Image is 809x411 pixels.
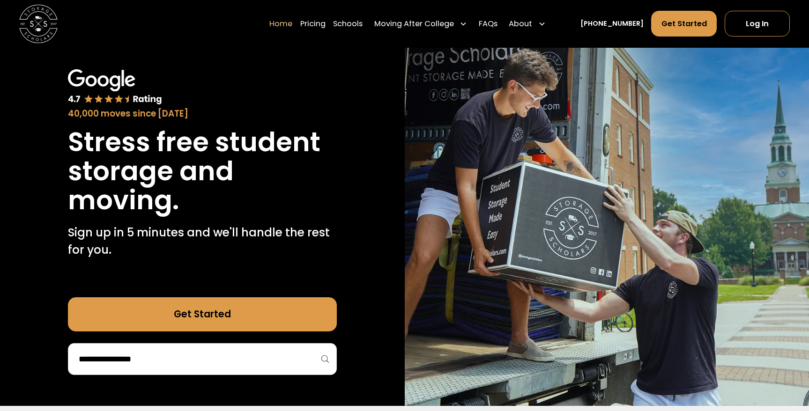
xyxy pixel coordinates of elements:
a: FAQs [479,11,497,37]
img: Google 4.7 star rating [68,69,162,105]
div: About [509,18,532,30]
p: Sign up in 5 minutes and we'll handle the rest for you. [68,224,337,259]
a: Home [269,11,292,37]
div: About [505,11,549,37]
a: [PHONE_NUMBER] [580,19,644,29]
h1: Stress free student storage and moving. [68,128,337,215]
a: Pricing [300,11,326,37]
a: Schools [333,11,363,37]
a: Get Started [651,11,717,37]
a: home [19,5,58,43]
div: Moving After College [374,18,454,30]
a: Log In [725,11,790,37]
div: 40,000 moves since [DATE] [68,107,337,120]
div: Moving After College [370,11,471,37]
a: Get Started [68,297,337,332]
img: Storage Scholars main logo [19,5,58,43]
